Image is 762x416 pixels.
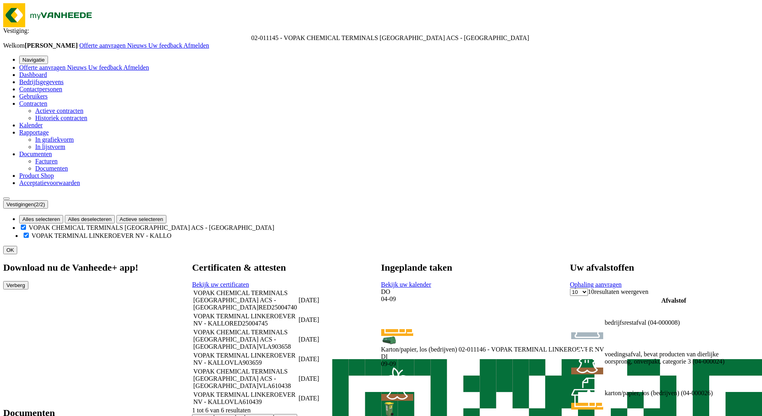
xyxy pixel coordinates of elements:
a: Bekijk uw certificaten [192,281,249,288]
div: 04-09 [381,295,759,303]
a: Nieuws [67,64,88,71]
td: [DATE] [298,391,331,406]
span: Offerte aanvragen [79,42,126,49]
a: Afmelden [184,42,209,49]
span: VOPAK TERMINAL LINKEROEVER NV - KALLO [193,352,295,366]
div: DO [381,288,759,295]
div: DI [381,353,759,360]
td: [DATE] [298,368,331,390]
a: Historiek contracten [35,115,87,121]
span: Uw feedback [88,64,122,71]
span: VLA610438 [258,382,291,389]
a: Afmelden [124,64,149,71]
span: VLA903659 [230,359,262,366]
img: HK-XK-22-GN-00 [381,336,397,344]
span: Nieuws [67,64,87,71]
a: Contactpersonen [19,86,62,92]
a: Rapportage [19,129,49,136]
span: VOPAK TERMINAL LINKEROEVER NV - KALLO [193,313,295,327]
span: Offerte aanvragen [19,64,66,71]
span: 10 [588,288,594,295]
a: Dashboard [19,71,47,78]
span: VOPAK CHEMICAL TERMINALS [GEOGRAPHIC_DATA] ACS - [GEOGRAPHIC_DATA] [193,368,288,389]
span: Kalender [19,122,43,129]
td: [DATE] [298,328,331,351]
span: Vestigingen [6,201,45,207]
span: VLA610439 [230,398,262,405]
label: resultaten weergeven [594,288,648,295]
button: OK [3,246,17,254]
button: Alles selecteren [19,215,63,223]
span: 02-011145 - VOPAK CHEMICAL TERMINALS BELGIUM ACS - ANTWERPEN [251,34,529,41]
button: Navigatie [19,56,48,64]
a: Product Shop [19,172,54,179]
td: [DATE] [298,312,331,328]
button: Actieve selecteren [116,215,166,223]
div: 1 tot 6 van 6 resultaten [192,407,356,414]
a: Bedrijfsgegevens [19,78,64,85]
span: 02-011146 - VOPAK TERMINAL LINKEROEVER NV [458,346,604,353]
a: In grafiekvorm [35,136,74,143]
span: RED25004745 [230,320,268,327]
a: Documenten [19,151,52,157]
count: (2/2) [34,201,45,207]
span: Navigatie [22,57,45,63]
span: Afvalstof [661,297,686,304]
td: [DATE] [298,352,331,367]
label: VOPAK CHEMICAL TERMINALS [GEOGRAPHIC_DATA] ACS - [GEOGRAPHIC_DATA] [29,224,274,231]
a: Gebruikers [19,93,48,100]
span: VOPAK CHEMICAL TERMINALS [GEOGRAPHIC_DATA] ACS - [GEOGRAPHIC_DATA] [193,289,288,311]
a: Uw feedback [148,42,184,49]
span: Nieuws [127,42,147,49]
h2: Uw afvalstoffen [570,262,744,273]
span: RED25004740 [258,304,297,311]
button: Verberg [3,281,28,289]
span: Uw feedback [148,42,182,49]
h2: Certificaten & attesten [192,262,356,273]
span: VLA903658 [258,343,291,350]
span: VOPAK CHEMICAL TERMINALS [GEOGRAPHIC_DATA] ACS - [GEOGRAPHIC_DATA] [193,329,288,350]
a: Actieve contracten [35,107,83,114]
a: Acceptatievoorwaarden [19,179,80,186]
a: Ophaling aanvragen [570,281,622,288]
button: Alles deselecteren [65,215,115,223]
a: Offerte aanvragen [79,42,127,49]
a: Facturen [35,158,58,165]
button: Vestigingen(2/2) [3,200,48,209]
a: In lijstvorm [35,143,65,150]
a: Uw feedback [88,64,124,71]
span: VOPAK TERMINAL LINKEROEVER NV - KALLO [193,391,295,405]
img: myVanheede [3,3,99,27]
a: Offerte aanvragen [19,64,67,71]
td: voedingsafval, bevat producten van dierlijke oorsprong, onverpakt, categorie 3 (04-000024) [604,341,743,375]
span: Bekijk uw kalender [381,281,431,288]
div: 09-09 [381,360,759,368]
span: Karton/papier, los (bedrijven) [381,346,457,353]
span: Vestiging: [3,27,29,34]
h2: Ingeplande taken [381,262,759,273]
td: karton/papier, los (bedrijven) (04-000026) [604,376,743,410]
a: Documenten [35,165,68,172]
label: VOPAK TERMINAL LINKEROEVER NV - KALLO [32,232,172,239]
td: bedrijfsrestafval (04-000008) [604,305,743,340]
td: [DATE] [298,289,331,311]
a: Nieuws [127,42,148,49]
span: Contracten [19,100,47,107]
